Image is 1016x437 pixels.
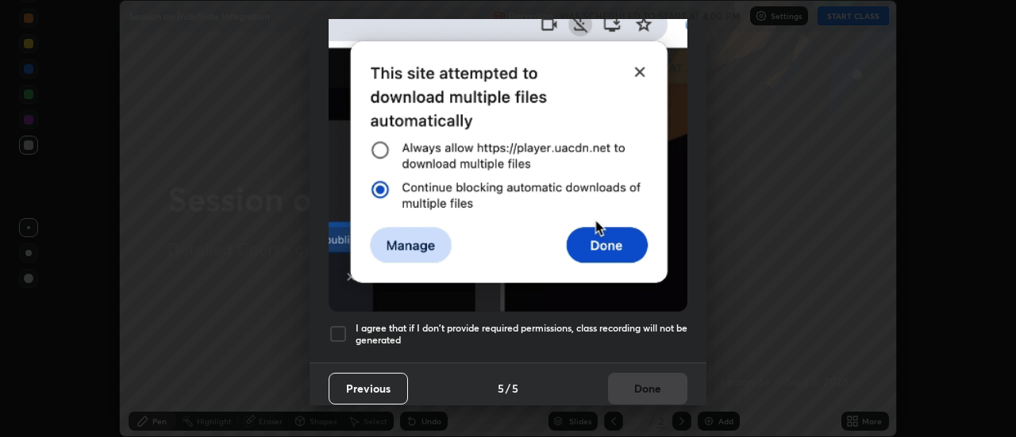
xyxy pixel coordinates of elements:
[512,380,518,397] h4: 5
[329,373,408,404] button: Previous
[506,380,510,397] h4: /
[498,380,504,397] h4: 5
[356,322,687,347] h5: I agree that if I don't provide required permissions, class recording will not be generated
